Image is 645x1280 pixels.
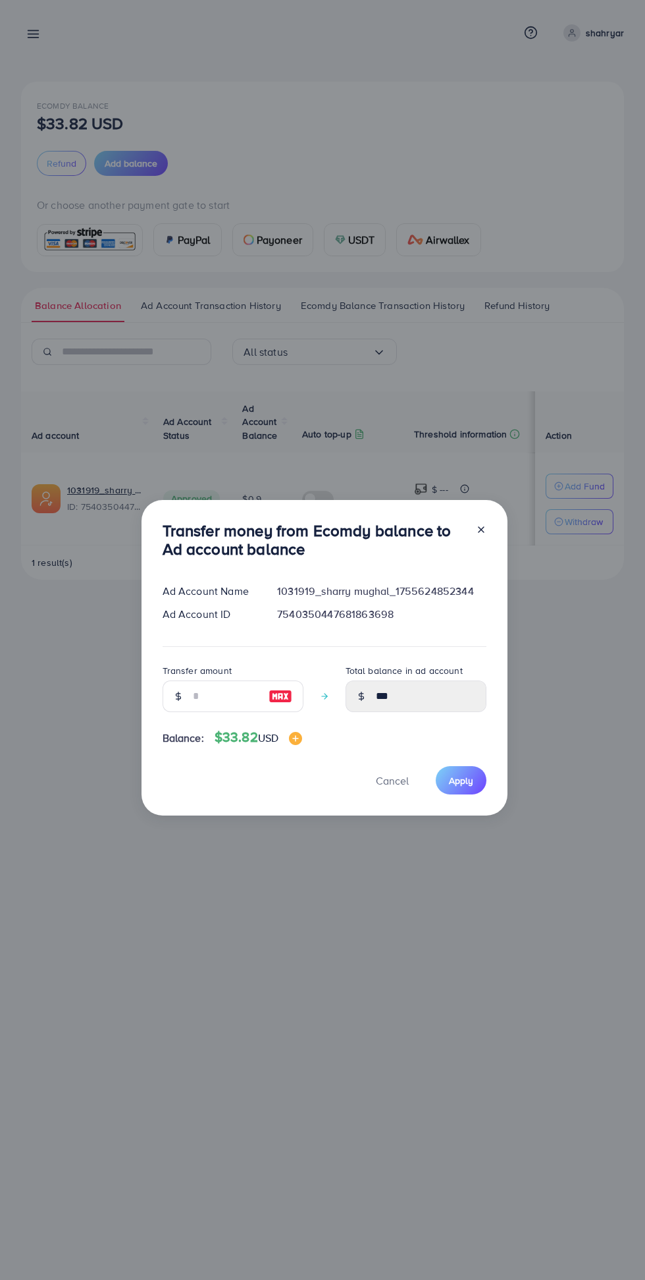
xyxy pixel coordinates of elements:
button: Apply [436,766,486,794]
div: 1031919_sharry mughal_1755624852344 [267,584,496,599]
span: Balance: [163,731,204,746]
div: 7540350447681863698 [267,607,496,622]
iframe: Chat [589,1221,635,1270]
button: Cancel [359,766,425,794]
label: Transfer amount [163,664,232,677]
img: image [289,732,302,745]
h3: Transfer money from Ecomdy balance to Ad account balance [163,521,465,559]
img: image [269,688,292,704]
span: Apply [449,774,473,787]
div: Ad Account Name [152,584,267,599]
div: Ad Account ID [152,607,267,622]
span: USD [258,731,278,745]
label: Total balance in ad account [346,664,463,677]
h4: $33.82 [215,729,302,746]
span: Cancel [376,773,409,788]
